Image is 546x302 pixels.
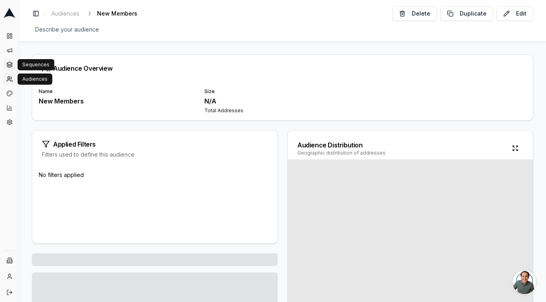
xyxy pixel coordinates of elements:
[42,64,523,72] div: Audience Overview
[48,8,83,19] a: Audiences
[392,6,437,21] button: Delete
[97,10,137,18] span: New Members
[32,24,102,35] span: Describe your audience
[3,286,16,299] button: Log out
[18,74,52,85] div: Audiences
[51,10,79,18] span: Audiences
[39,96,195,106] div: New Members
[39,171,84,178] span: No filters applied
[440,6,493,21] button: Duplicate
[297,140,386,150] div: Audience Distribution
[204,88,360,95] div: Size
[297,150,386,156] div: Geographic distribution of addresses
[497,6,533,21] button: Edit
[39,88,195,95] div: Name
[42,140,268,148] div: Applied Filters
[204,96,360,106] div: N/A
[18,59,54,70] div: Sequences
[42,151,268,159] div: Filters used to define this audience
[48,8,150,19] nav: breadcrumb
[204,107,360,114] div: Total Addresses
[512,270,536,294] div: Open chat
